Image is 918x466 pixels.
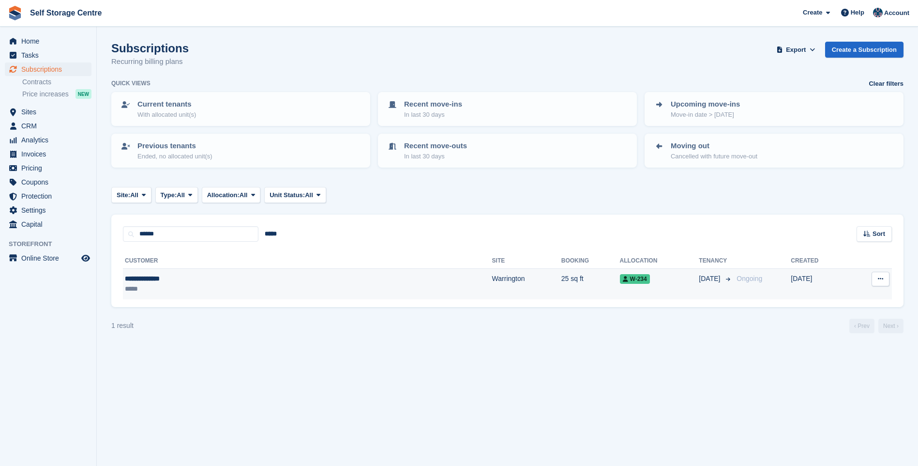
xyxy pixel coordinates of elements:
[671,110,740,120] p: Move-in date > [DATE]
[112,135,369,167] a: Previous tenants Ended, no allocated unit(s)
[5,147,91,161] a: menu
[111,79,150,88] h6: Quick views
[26,5,105,21] a: Self Storage Centre
[561,253,620,269] th: Booking
[873,8,883,17] img: Clair Cole
[671,140,757,152] p: Moving out
[786,45,806,55] span: Export
[851,8,864,17] span: Help
[21,189,79,203] span: Protection
[21,147,79,161] span: Invoices
[22,90,69,99] span: Price increases
[75,89,91,99] div: NEW
[620,274,650,284] span: W-234
[21,105,79,119] span: Sites
[8,6,22,20] img: stora-icon-8386f47178a22dfd0bd8f6a31ec36ba5ce8667c1dd55bd0f319d3a0aa187defe.svg
[699,253,733,269] th: Tenancy
[873,229,885,239] span: Sort
[21,203,79,217] span: Settings
[111,56,189,67] p: Recurring billing plans
[404,140,467,152] p: Recent move-outs
[21,34,79,48] span: Home
[699,274,722,284] span: [DATE]
[646,135,903,167] a: Moving out Cancelled with future move-out
[305,190,313,200] span: All
[161,190,177,200] span: Type:
[803,8,822,17] span: Create
[404,152,467,161] p: In last 30 days
[878,319,903,333] a: Next
[137,152,212,161] p: Ended, no allocated unit(s)
[825,42,903,58] a: Create a Subscription
[5,161,91,175] a: menu
[5,48,91,62] a: menu
[492,253,561,269] th: Site
[21,119,79,133] span: CRM
[111,187,151,203] button: Site: All
[5,217,91,231] a: menu
[22,78,91,87] a: Contracts
[21,48,79,62] span: Tasks
[671,99,740,110] p: Upcoming move-ins
[112,93,369,125] a: Current tenants With allocated unit(s)
[111,321,134,331] div: 1 result
[561,269,620,299] td: 25 sq ft
[240,190,248,200] span: All
[137,110,196,120] p: With allocated unit(s)
[5,119,91,133] a: menu
[884,8,909,18] span: Account
[21,133,79,147] span: Analytics
[379,135,636,167] a: Recent move-outs In last 30 days
[5,189,91,203] a: menu
[737,275,762,282] span: Ongoing
[117,190,130,200] span: Site:
[155,187,198,203] button: Type: All
[847,319,905,333] nav: Page
[492,269,561,299] td: Warrington
[202,187,261,203] button: Allocation: All
[5,251,91,265] a: menu
[80,252,91,264] a: Preview store
[21,161,79,175] span: Pricing
[137,140,212,152] p: Previous tenants
[111,42,189,55] h1: Subscriptions
[849,319,874,333] a: Previous
[264,187,326,203] button: Unit Status: All
[137,99,196,110] p: Current tenants
[21,62,79,76] span: Subscriptions
[404,110,462,120] p: In last 30 days
[21,217,79,231] span: Capital
[791,253,849,269] th: Created
[404,99,462,110] p: Recent move-ins
[5,105,91,119] a: menu
[646,93,903,125] a: Upcoming move-ins Move-in date > [DATE]
[123,253,492,269] th: Customer
[5,203,91,217] a: menu
[620,253,699,269] th: Allocation
[9,239,96,249] span: Storefront
[5,175,91,189] a: menu
[207,190,240,200] span: Allocation:
[5,133,91,147] a: menu
[671,152,757,161] p: Cancelled with future move-out
[270,190,305,200] span: Unit Status:
[21,175,79,189] span: Coupons
[775,42,817,58] button: Export
[21,251,79,265] span: Online Store
[130,190,138,200] span: All
[5,62,91,76] a: menu
[5,34,91,48] a: menu
[791,269,849,299] td: [DATE]
[177,190,185,200] span: All
[22,89,91,99] a: Price increases NEW
[869,79,903,89] a: Clear filters
[379,93,636,125] a: Recent move-ins In last 30 days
